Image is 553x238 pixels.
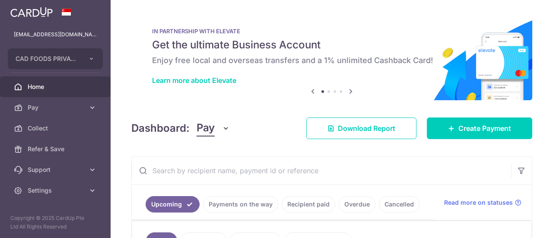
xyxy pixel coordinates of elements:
a: Payments on the way [203,196,278,213]
a: Upcoming [146,196,200,213]
span: Pay [197,120,215,136]
img: Renovation banner [131,14,532,100]
p: IN PARTNERSHIP WITH ELEVATE [152,28,512,35]
button: CAD FOODS PRIVATE LIMITED [8,48,103,69]
h6: Enjoy free local and overseas transfers and a 1% unlimited Cashback Card! [152,55,512,66]
h5: Get the ultimate Business Account [152,38,512,52]
span: Create Payment [458,123,511,133]
a: Recipient paid [282,196,335,213]
a: Read more on statuses [444,198,521,207]
span: Home [28,83,85,91]
span: Collect [28,124,85,133]
span: Refer & Save [28,145,85,153]
span: Settings [28,186,85,195]
a: Learn more about Elevate [152,76,236,85]
h4: Dashboard: [131,121,190,136]
span: Download Report [338,123,395,133]
img: CardUp [10,7,53,17]
span: Read more on statuses [444,198,513,207]
span: CAD FOODS PRIVATE LIMITED [16,54,79,63]
a: Cancelled [379,196,420,213]
p: [EMAIL_ADDRESS][DOMAIN_NAME] [14,30,97,39]
span: Support [28,165,85,174]
a: Overdue [339,196,375,213]
button: Pay [197,120,230,136]
span: Pay [28,103,85,112]
a: Download Report [306,117,416,139]
input: Search by recipient name, payment id or reference [132,157,511,184]
a: Create Payment [427,117,532,139]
